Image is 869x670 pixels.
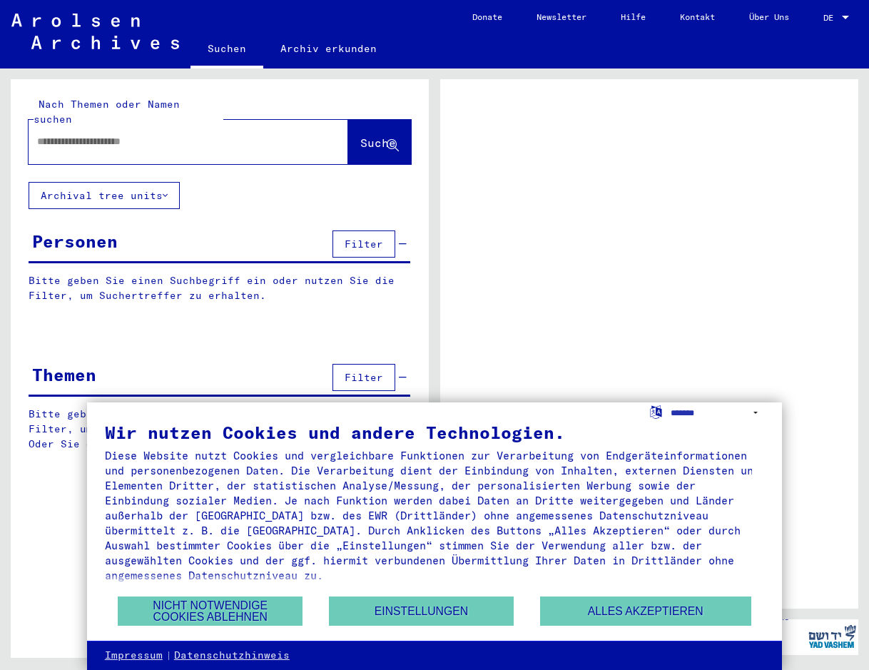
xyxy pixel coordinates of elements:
[34,98,180,126] mat-label: Nach Themen oder Namen suchen
[671,402,764,423] select: Sprache auswählen
[329,597,514,626] button: Einstellungen
[174,649,290,663] a: Datenschutzhinweis
[32,228,118,254] div: Personen
[32,362,96,387] div: Themen
[105,424,764,441] div: Wir nutzen Cookies und andere Technologien.
[360,136,396,150] span: Suche
[29,182,180,209] button: Archival tree units
[823,13,839,23] span: DE
[345,371,383,384] span: Filter
[806,619,859,654] img: yv_logo.png
[105,448,764,583] div: Diese Website nutzt Cookies und vergleichbare Funktionen zur Verarbeitung von Endgeräteinformatio...
[29,273,410,303] p: Bitte geben Sie einen Suchbegriff ein oder nutzen Sie die Filter, um Suchertreffer zu erhalten.
[649,405,664,418] label: Sprache auswählen
[348,120,411,164] button: Suche
[345,238,383,250] span: Filter
[332,230,395,258] button: Filter
[540,597,751,626] button: Alles akzeptieren
[190,31,263,68] a: Suchen
[29,407,411,452] p: Bitte geben Sie einen Suchbegriff ein oder nutzen Sie die Filter, um Suchertreffer zu erhalten. O...
[105,649,163,663] a: Impressum
[263,31,394,66] a: Archiv erkunden
[332,364,395,391] button: Filter
[118,597,303,626] button: Nicht notwendige Cookies ablehnen
[11,14,179,49] img: Arolsen_neg.svg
